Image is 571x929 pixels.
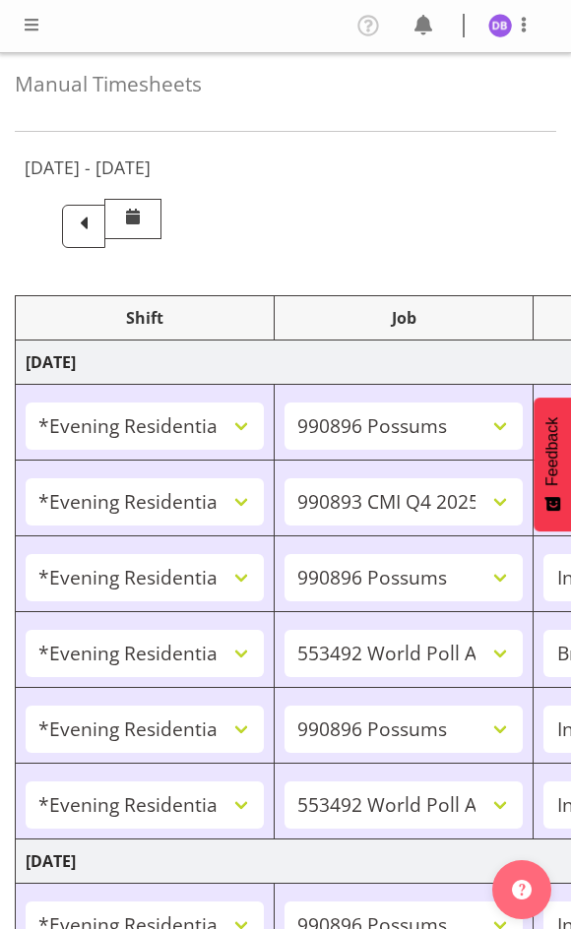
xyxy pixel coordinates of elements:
[543,417,561,486] span: Feedback
[15,73,556,95] h4: Manual Timesheets
[285,306,523,330] div: Job
[25,156,151,178] h5: [DATE] - [DATE]
[26,306,264,330] div: Shift
[488,14,512,37] img: dawn-belshaw1857.jpg
[512,880,532,899] img: help-xxl-2.png
[534,398,571,531] button: Feedback - Show survey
